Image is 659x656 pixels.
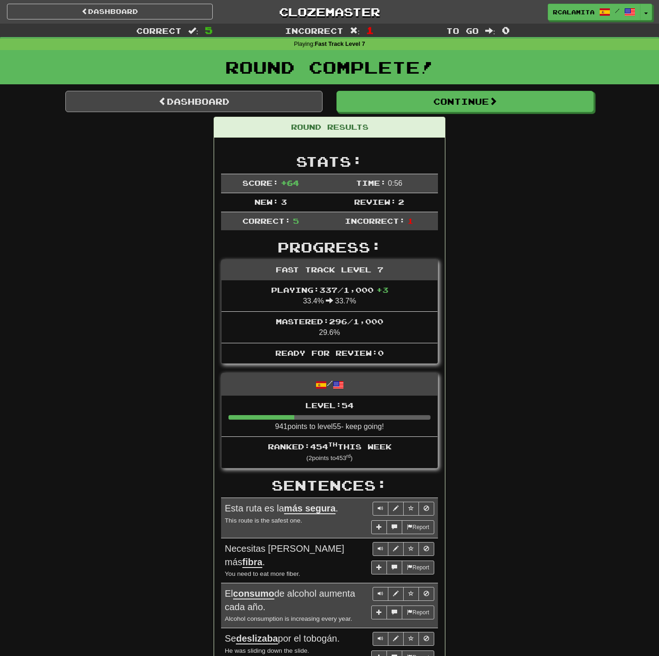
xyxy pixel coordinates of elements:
[373,542,434,556] div: Sentence controls
[388,587,404,601] button: Edit sentence
[376,285,388,294] span: + 3
[275,348,384,357] span: Ready for Review: 0
[485,27,495,35] span: :
[315,41,365,47] strong: Fast Track Level 7
[398,197,404,206] span: 2
[373,502,434,516] div: Sentence controls
[371,520,434,534] div: More sentence controls
[281,197,287,206] span: 3
[222,260,437,280] div: Fast Track Level 7
[242,216,291,225] span: Correct:
[188,27,198,35] span: :
[350,27,360,35] span: :
[371,561,387,574] button: Add sentence to collection
[281,178,299,187] span: + 64
[221,478,438,493] h2: Sentences:
[7,4,213,19] a: Dashboard
[366,25,374,36] span: 1
[285,26,343,35] span: Incorrect
[373,587,434,601] div: Sentence controls
[346,454,350,459] sup: rd
[388,502,404,516] button: Edit sentence
[371,520,387,534] button: Add sentence to collection
[548,4,640,20] a: rcalamita /
[502,25,510,36] span: 0
[254,197,279,206] span: New:
[388,632,404,646] button: Edit sentence
[225,647,309,654] small: He was sliding down the slide.
[293,216,299,225] span: 5
[345,216,405,225] span: Incorrect:
[221,154,438,169] h2: Stats:
[418,587,434,601] button: Toggle ignore
[371,561,434,574] div: More sentence controls
[284,503,336,514] u: más segura
[221,240,438,255] h2: Progress:
[233,588,274,599] u: consumo
[388,542,404,556] button: Edit sentence
[242,557,262,568] u: fibra
[373,632,388,646] button: Play sentence audio
[371,606,387,619] button: Add sentence to collection
[306,454,353,461] small: ( 2 points to 453 )
[403,587,419,601] button: Toggle favorite
[222,311,437,343] li: 29.6%
[446,26,479,35] span: To go
[305,401,354,410] span: Level: 54
[225,615,352,622] small: Alcohol consumption is increasing every year.
[403,632,419,646] button: Toggle favorite
[136,26,182,35] span: Correct
[354,197,396,206] span: Review:
[236,633,278,644] u: deslizaba
[3,58,656,76] h1: Round Complete!
[373,502,388,516] button: Play sentence audio
[222,280,437,312] li: 33.4% 33.7%
[205,25,213,36] span: 5
[225,543,344,568] span: Necesitas [PERSON_NAME] más .
[407,216,413,225] span: 1
[336,91,594,112] button: Continue
[268,442,392,451] span: Ranked: 454 this week
[388,179,402,187] span: 0 : 56
[402,561,434,574] button: Report
[402,520,434,534] button: Report
[276,317,383,326] span: Mastered: 296 / 1,000
[328,441,337,448] sup: th
[356,178,386,187] span: Time:
[553,8,595,16] span: rcalamita
[225,570,300,577] small: You need to eat more fiber.
[373,632,434,646] div: Sentence controls
[222,373,437,395] div: /
[371,606,434,619] div: More sentence controls
[402,606,434,619] button: Report
[373,587,388,601] button: Play sentence audio
[418,502,434,516] button: Toggle ignore
[225,517,302,524] small: This route is the safest one.
[271,285,388,294] span: Playing: 337 / 1,000
[615,7,620,14] span: /
[403,542,419,556] button: Toggle favorite
[242,178,279,187] span: Score:
[65,91,323,112] a: Dashboard
[225,588,355,612] span: El de alcohol aumenta cada año.
[403,502,419,516] button: Toggle favorite
[214,117,445,138] div: Round Results
[373,542,388,556] button: Play sentence audio
[222,396,437,437] li: 941 points to level 55 - keep going!
[418,542,434,556] button: Toggle ignore
[225,503,338,514] span: Esta ruta es la .
[418,632,434,646] button: Toggle ignore
[227,4,432,20] a: Clozemaster
[225,633,340,644] span: Se por el tobogán.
